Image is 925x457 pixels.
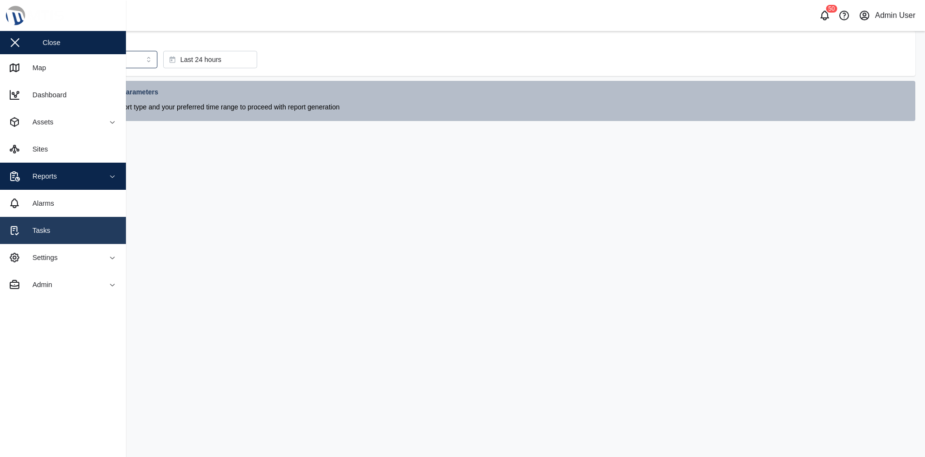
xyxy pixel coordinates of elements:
button: Admin User [857,9,917,22]
div: Settings [25,252,58,263]
div: Dashboard [25,90,66,100]
div: Map [25,62,46,73]
div: Assets [25,117,53,127]
div: Reports [25,171,57,182]
div: Close [43,37,61,48]
div: Please select a report type and your preferred time range to proceed with report generation [66,102,909,113]
div: Sites [25,144,48,154]
button: Last 24 hours [163,51,257,68]
div: Alarms [25,198,54,209]
div: Admin User [875,10,916,22]
div: 50 [826,5,837,13]
div: Tasks [25,225,50,236]
div: Admin [25,279,52,290]
img: Main Logo [5,5,131,26]
span: Last 24 hours [180,51,221,68]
